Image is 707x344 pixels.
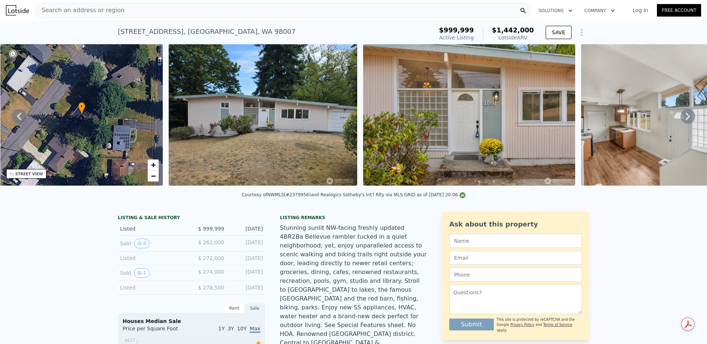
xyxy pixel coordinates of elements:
[449,234,582,248] input: Name
[118,215,265,222] div: LISTING & SALE HISTORY
[543,323,572,327] a: Terms of Service
[510,323,534,327] a: Privacy Policy
[492,26,534,34] span: $1,442,000
[449,268,582,282] input: Phone
[36,6,124,15] span: Search an address or region
[120,255,186,262] div: Listed
[497,317,582,333] div: This site is protected by reCAPTCHA and the Google and apply.
[449,219,582,229] div: Ask about this property
[198,255,224,261] span: $ 272,000
[237,326,247,331] span: 10Y
[120,239,186,248] div: Sold
[148,159,159,171] a: Zoom in
[198,269,224,275] span: $ 274,000
[134,239,150,248] button: View historical data
[280,215,427,221] div: Listing remarks
[230,239,263,248] div: [DATE]
[449,319,494,330] button: Submit
[134,268,150,278] button: View historical data
[439,26,474,34] span: $999,999
[78,103,85,110] span: •
[148,171,159,182] a: Zoom out
[6,5,29,15] img: Lotside
[578,4,621,17] button: Company
[439,35,474,41] span: Active Listing
[242,192,465,197] div: Courtesy of NWMLS (#2379956) and Realogics Sotheby's Int'l Rlty via MLS GRID as of [DATE] 20:06
[78,102,85,115] div: •
[198,226,224,232] span: $ 999,999
[657,4,701,17] a: Free Account
[230,284,263,291] div: [DATE]
[151,160,156,169] span: +
[198,239,224,245] span: $ 262,000
[363,44,575,186] img: Sale: 167520274 Parcel: 98238595
[574,25,589,40] button: Show Options
[218,326,225,331] span: 1Y
[460,192,465,198] img: NWMLS Logo
[230,268,263,278] div: [DATE]
[224,303,245,313] div: Rent
[118,27,296,37] div: [STREET_ADDRESS] , [GEOGRAPHIC_DATA] , WA 98007
[250,326,260,333] span: Max
[624,7,657,14] a: Log In
[123,325,191,337] div: Price per Square Foot
[228,326,234,331] span: 3Y
[120,268,186,278] div: Sold
[120,284,186,291] div: Listed
[449,251,582,265] input: Email
[198,285,224,291] span: $ 278,500
[492,34,534,41] div: Lotside ARV
[15,171,43,177] div: STREET VIEW
[151,171,156,180] span: −
[123,317,260,325] div: Houses Median Sale
[546,26,571,39] button: SAVE
[169,44,357,186] img: Sale: 167520274 Parcel: 98238595
[245,303,265,313] div: Sale
[230,225,263,232] div: [DATE]
[124,338,136,343] tspan: $637
[532,4,578,17] button: Solutions
[230,255,263,262] div: [DATE]
[120,225,186,232] div: Listed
